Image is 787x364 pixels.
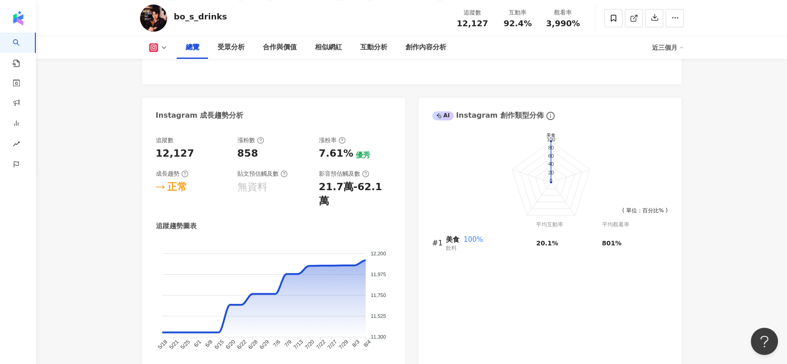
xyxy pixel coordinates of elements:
[751,328,778,355] iframe: Help Scout Beacon - Open
[258,339,270,351] tspan: 6/29
[432,111,454,120] div: AI
[237,170,288,178] div: 貼文預估觸及數
[283,339,293,349] tspan: 7/9
[602,239,621,247] span: 801%
[156,110,244,120] div: Instagram 成長趨勢分析
[548,145,553,150] text: 80
[156,170,188,178] div: 成長趨勢
[503,19,531,28] span: 92.4%
[549,177,552,183] text: 0
[457,19,488,28] span: 12,127
[303,339,315,351] tspan: 7/20
[546,8,580,17] div: 觀看率
[371,272,386,277] tspan: 11,975
[204,339,214,349] tspan: 6/8
[237,136,264,144] div: 漲粉數
[314,339,327,351] tspan: 7/22
[237,180,267,194] div: 無資料
[371,292,386,298] tspan: 11,750
[179,339,191,351] tspan: 5/25
[167,180,187,194] div: 正常
[237,147,258,161] div: 858
[174,11,227,22] div: bo_s_drinks
[652,40,684,55] div: 近三個月
[356,150,370,160] div: 優秀
[156,136,174,144] div: 追蹤數
[548,161,553,167] text: 40
[315,42,342,53] div: 相似網紅
[224,339,237,351] tspan: 6/20
[217,42,245,53] div: 受眾分析
[213,339,225,351] tspan: 6/15
[360,42,387,53] div: 互動分析
[319,136,346,144] div: 漲粉率
[326,339,338,351] tspan: 7/27
[546,133,555,138] text: 美食
[371,334,386,340] tspan: 11,300
[292,339,304,351] tspan: 7/13
[602,220,667,229] div: 平均觀看率
[432,110,544,120] div: Instagram 創作類型分佈
[548,153,553,158] text: 60
[319,180,391,208] div: 21.7萬-62.1萬
[168,339,180,351] tspan: 5/21
[156,221,197,231] div: 追蹤趨勢圖表
[11,11,25,25] img: logo icon
[545,110,556,121] span: info-circle
[371,313,386,319] tspan: 11,525
[193,339,203,349] tspan: 6/1
[156,147,194,161] div: 12,127
[536,239,558,247] span: 20.1%
[186,42,199,53] div: 總覽
[446,245,457,251] span: 飲料
[362,339,372,349] tspan: 8/4
[536,220,602,229] div: 平均互動率
[351,339,361,349] tspan: 8/3
[548,169,553,175] text: 20
[406,42,446,53] div: 創作內容分析
[140,5,167,32] img: KOL Avatar
[319,170,369,178] div: 影音預估觸及數
[501,8,535,17] div: 互動率
[13,135,20,155] span: rise
[236,339,248,351] tspan: 6/22
[271,339,281,349] tspan: 7/6
[464,235,483,244] span: 100%
[546,137,555,142] text: 100
[371,251,386,256] tspan: 12,200
[156,339,169,351] tspan: 5/18
[455,8,490,17] div: 追蹤數
[319,147,353,161] div: 7.61%
[337,339,349,351] tspan: 7/29
[263,42,297,53] div: 合作與價值
[432,237,446,249] div: #1
[446,235,459,244] span: 美食
[546,19,580,28] span: 3,990%
[247,339,259,351] tspan: 6/28
[13,33,31,68] a: search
